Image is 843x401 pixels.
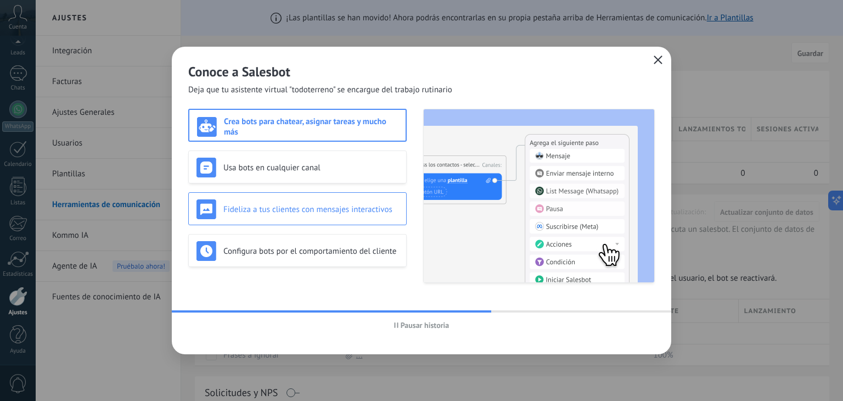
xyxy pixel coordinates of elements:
[223,204,398,215] h3: Fideliza a tus clientes con mensajes interactivos
[389,317,454,333] button: Pausar historia
[224,116,398,137] h3: Crea bots para chatear, asignar tareas y mucho más
[188,63,655,80] h2: Conoce a Salesbot
[223,246,398,257] h3: Configura bots por el comportamiento del cliente
[188,85,452,96] span: Deja que tu asistente virtual "todoterreno" se encargue del trabajo rutinario
[401,321,449,329] span: Pausar historia
[223,163,398,173] h3: Usa bots en cualquier canal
